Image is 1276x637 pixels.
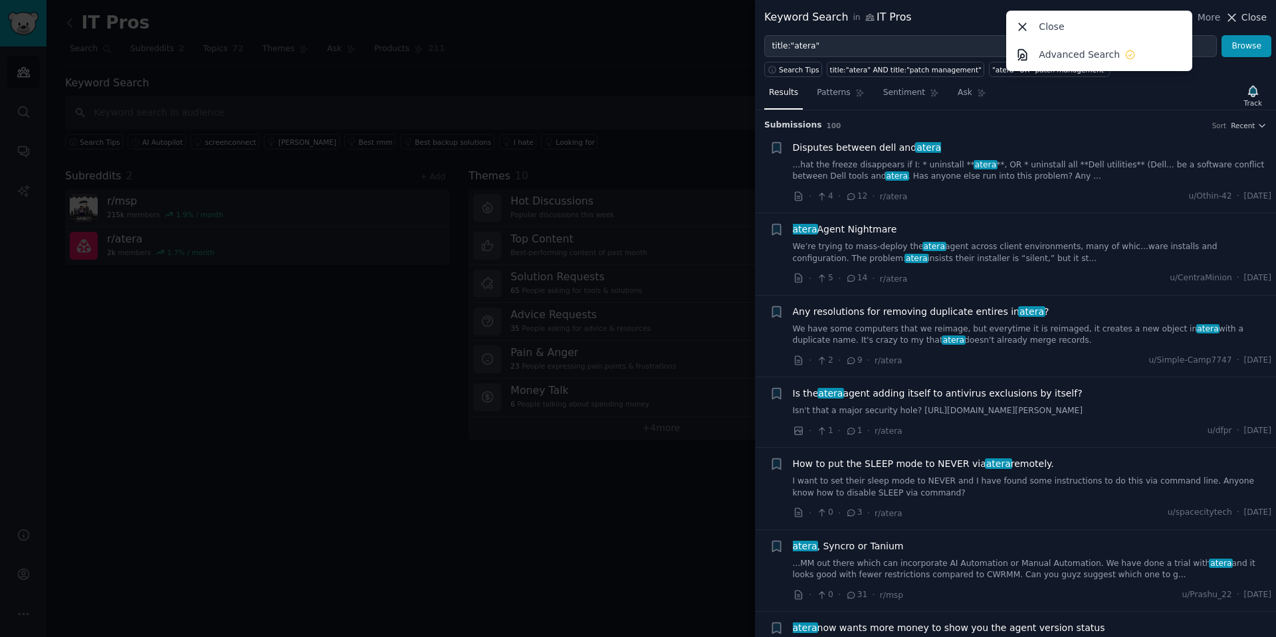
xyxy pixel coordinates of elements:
[853,12,860,24] span: in
[1225,11,1267,25] button: Close
[793,141,942,155] span: Disputes between dell and
[1039,48,1120,62] p: Advanced Search
[793,621,1105,635] span: now wants more money to show you the agent version status
[793,141,942,155] a: Disputes between dell andatera
[1212,121,1227,130] div: Sort
[875,509,903,518] span: r/atera
[1237,272,1239,284] span: ·
[793,387,1083,401] a: Is theateraagent adding itself to antivirus exclusions by itself?
[1237,425,1239,437] span: ·
[792,224,819,234] span: atera
[1237,507,1239,519] span: ·
[793,457,1054,471] span: How to put the SLEEP mode to NEVER via remotely.
[827,122,841,130] span: 100
[779,65,819,74] span: Search Tips
[1209,559,1233,568] span: atera
[812,82,869,110] a: Patterns
[793,223,897,236] span: Agent Nightmare
[830,65,982,74] div: title:"atera" AND title:"patch management"
[816,507,833,519] span: 0
[764,82,803,110] a: Results
[904,254,928,263] span: atera
[845,191,867,203] span: 12
[816,589,833,601] span: 0
[1231,121,1267,130] button: Recent
[827,62,984,77] a: title:"atera" AND title:"patch management"
[1241,11,1267,25] span: Close
[816,191,833,203] span: 4
[1244,355,1271,367] span: [DATE]
[816,272,833,284] span: 5
[985,458,1012,469] span: atera
[1039,20,1064,34] p: Close
[809,588,811,602] span: ·
[838,424,841,438] span: ·
[838,353,841,367] span: ·
[793,159,1272,183] a: ...hat the freeze disappears if I: * uninstall **atera**, OR * uninstall all **Dell utilities** (...
[1184,11,1221,25] button: More
[1244,98,1262,108] div: Track
[793,305,1049,319] a: Any resolutions for removing duplicate entires inatera?
[793,539,904,553] a: atera, Syncro or Tanium
[793,621,1105,635] a: ateranow wants more money to show you the agent version status
[1018,306,1045,317] span: atera
[875,426,903,436] span: r/atera
[845,589,867,601] span: 31
[1149,355,1232,367] span: u/Simple-Camp7747
[992,65,1107,74] div: "atera" OR "patch management"
[880,192,908,201] span: r/atera
[1244,589,1271,601] span: [DATE]
[1168,507,1232,519] span: u/spacecitytech
[1170,272,1232,284] span: u/CentraMinion
[953,82,991,110] a: Ask
[958,87,972,99] span: Ask
[942,335,966,345] span: atera
[880,274,908,284] span: r/atera
[845,272,867,284] span: 14
[1237,191,1239,203] span: ·
[793,539,904,553] span: , Syncro or Tanium
[793,387,1083,401] span: Is the agent adding itself to antivirus exclusions by itself?
[872,272,875,286] span: ·
[915,142,942,153] span: atera
[845,425,862,437] span: 1
[809,424,811,438] span: ·
[793,405,1272,417] a: Isn't that a major security hole? [URL][DOMAIN_NAME][PERSON_NAME]
[879,82,944,110] a: Sentiment
[885,171,909,181] span: atera
[793,558,1272,581] a: ...MM out there which can incorporate AI Automation or Manual Automation. We have done a trial wi...
[845,355,862,367] span: 9
[1188,191,1231,203] span: u/Othin-42
[922,242,946,251] span: atera
[793,223,897,236] a: ateraAgent Nightmare
[764,9,912,26] div: Keyword Search IT Pros
[792,541,819,551] span: atera
[1244,507,1271,519] span: [DATE]
[867,424,870,438] span: ·
[867,506,870,520] span: ·
[1237,589,1239,601] span: ·
[1198,11,1221,25] span: More
[793,323,1272,347] a: We have some computers that we reimage, but everytime it is reimaged, it creates a new object ina...
[1009,41,1190,68] a: Advanced Search
[809,189,811,203] span: ·
[769,87,798,99] span: Results
[1237,355,1239,367] span: ·
[838,189,841,203] span: ·
[1222,35,1271,58] button: Browse
[793,476,1272,499] a: I want to set their sleep mode to NEVER and I have found some instructions to do this via command...
[838,588,841,602] span: ·
[974,160,998,169] span: atera
[867,353,870,367] span: ·
[1208,425,1232,437] span: u/dfpr
[764,62,822,77] button: Search Tips
[875,356,903,365] span: r/atera
[793,457,1054,471] a: How to put the SLEEP mode to NEVER viaateraremotely.
[883,87,925,99] span: Sentiment
[1244,191,1271,203] span: [DATE]
[845,507,862,519] span: 3
[838,506,841,520] span: ·
[838,272,841,286] span: ·
[816,355,833,367] span: 2
[817,388,845,399] span: atera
